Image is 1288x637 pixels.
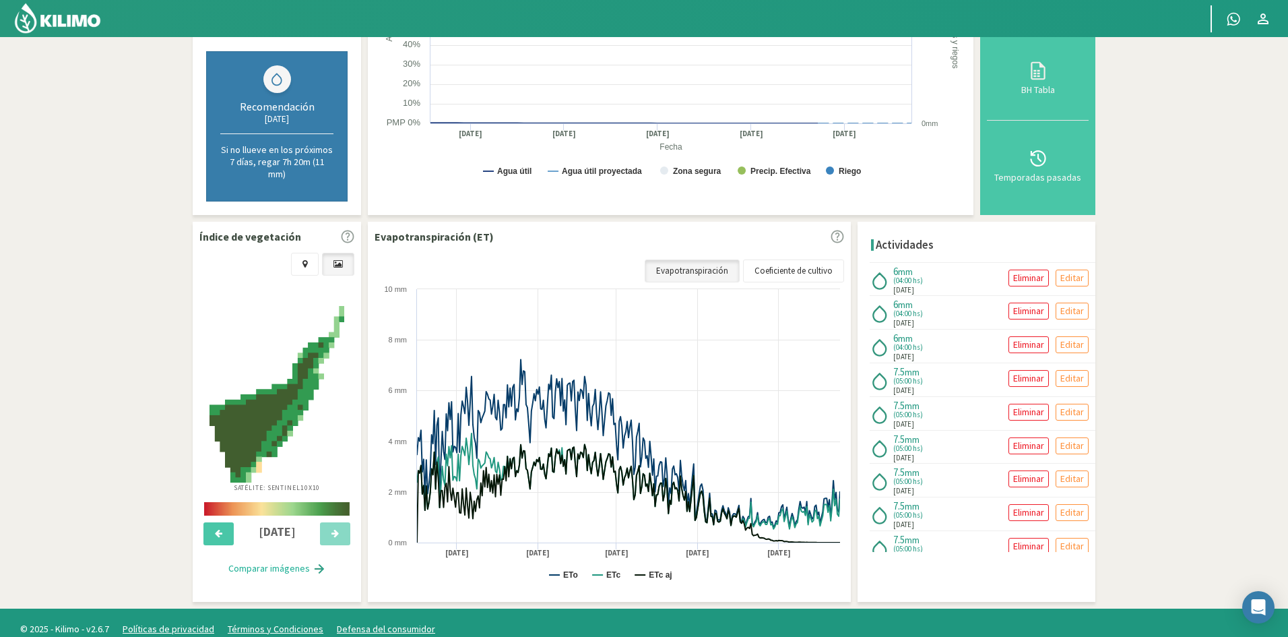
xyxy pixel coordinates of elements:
h4: Actividades [876,239,934,251]
button: Editar [1056,370,1089,387]
button: Editar [1056,538,1089,555]
span: mm [905,366,920,378]
img: Kilimo [13,2,102,34]
span: mm [905,534,920,546]
text: PMP 0% [387,117,421,127]
span: 10X10 [300,483,321,492]
div: Temporadas pasadas [991,173,1085,182]
text: [DATE] [459,129,482,139]
text: 30% [403,59,420,69]
span: 6 [893,298,898,311]
span: (05:00 hs) [893,545,923,553]
text: 10% [403,98,420,108]
p: Eliminar [1013,505,1044,520]
div: BH Tabla [991,85,1085,94]
span: 7.5 [893,466,905,479]
p: Satélite: Sentinel [234,483,321,493]
div: Recomendación [220,100,333,113]
text: Precip. Efectiva [750,166,811,176]
button: Editar [1056,471,1089,487]
button: Editar [1056,336,1089,353]
button: Editar [1056,404,1089,421]
p: Eliminar [1013,371,1044,386]
span: mm [905,466,920,479]
p: Eliminar [1013,539,1044,554]
p: Editar [1060,505,1084,520]
p: Eliminar [1013,471,1044,487]
p: Si no llueve en los próximos 7 días, regar 7h 20m (11 mm) [220,144,333,180]
button: Editar [1056,303,1089,320]
p: Editar [1060,438,1084,454]
text: Riego [839,166,861,176]
span: (04:00 hs) [893,277,923,284]
text: ETo [563,570,578,580]
text: 10 mm [384,285,407,293]
text: ETc [606,570,620,580]
text: 0 mm [389,539,408,547]
text: [DATE] [526,548,550,558]
text: 0mm [922,119,938,127]
text: [DATE] [833,129,856,139]
span: (05:00 hs) [893,445,923,452]
span: [DATE] [893,519,914,530]
text: [DATE] [767,548,791,558]
button: BH Tabla [987,34,1089,121]
span: [DATE] [893,385,914,396]
span: [DATE] [893,284,914,296]
span: [DATE] [893,317,914,329]
a: Políticas de privacidad [123,623,214,635]
button: Eliminar [1008,370,1049,387]
button: Eliminar [1008,404,1049,421]
p: Editar [1060,337,1084,353]
text: Agua útil [497,166,532,176]
span: 6 [893,332,898,344]
text: [DATE] [686,548,709,558]
button: Comparar imágenes [215,555,340,582]
div: Open Intercom Messenger [1242,591,1275,624]
p: Eliminar [1013,270,1044,286]
p: Eliminar [1013,438,1044,454]
span: (05:00 hs) [893,478,923,485]
div: [DATE] [220,113,333,125]
a: Defensa del consumidor [337,623,435,635]
a: Términos y Condiciones [228,623,323,635]
text: Agua útil [385,10,394,42]
text: Agua útil proyectada [562,166,642,176]
span: mm [898,266,913,278]
text: Fecha [659,142,682,152]
text: [DATE] [740,129,763,139]
span: 7.5 [893,365,905,378]
img: abab2677-5c34-45a2-8853-4b04439ce846_-_sentinel_-_2025-08-10.png [210,306,344,483]
button: Editar [1056,437,1089,454]
a: Coeficiente de cultivo [743,260,844,282]
text: [DATE] [445,548,469,558]
p: Editar [1060,303,1084,319]
p: Editar [1060,371,1084,386]
text: 6 mm [389,386,408,394]
p: Eliminar [1013,303,1044,319]
span: (05:00 hs) [893,411,923,419]
span: [DATE] [893,419,914,430]
span: 7.5 [893,499,905,512]
h4: [DATE] [242,525,313,539]
span: © 2025 - Kilimo - v2.6.7 [13,622,116,636]
text: ETc aj [649,570,672,580]
p: Editar [1060,270,1084,286]
button: Eliminar [1008,303,1049,320]
text: 8 mm [389,336,408,344]
span: mm [905,500,920,512]
button: Eliminar [1008,336,1049,353]
button: Editar [1056,270,1089,286]
span: mm [905,433,920,446]
p: Editar [1060,404,1084,420]
span: (05:00 hs) [893,377,923,385]
p: Evapotranspiración (ET) [375,229,494,245]
button: Eliminar [1008,270,1049,286]
span: mm [905,400,920,412]
img: scale [204,502,350,516]
text: [DATE] [646,129,670,139]
span: [DATE] [893,485,914,497]
text: 40% [403,39,420,49]
button: Eliminar [1008,437,1049,454]
a: Evapotranspiración [645,260,740,282]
